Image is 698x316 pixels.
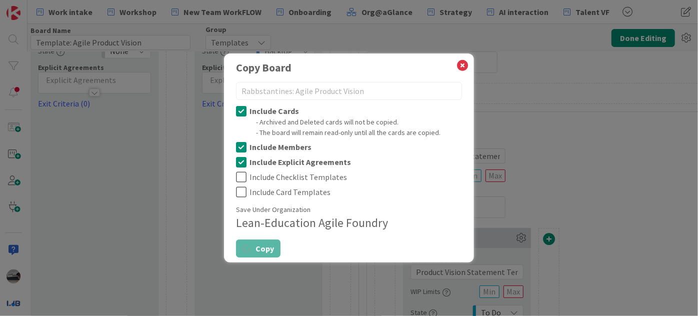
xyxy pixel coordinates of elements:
h1: Copy Board [236,61,462,74]
span: Include Checklist Templates [249,173,347,181]
button: Include Card Templates [236,186,462,198]
textarea: Rabbstantines: Agile Product Vision [236,82,462,100]
div: - The board will remain read-only until all the cards are copied. [256,127,462,138]
button: Include Checklist Templates [236,171,462,183]
span: Include Cards [249,107,299,115]
span: Include Explicit Agreements [249,158,351,166]
div: - Archived and Deleted cards will not be copied. [256,117,462,127]
button: Include Cards [236,105,462,117]
button: Include Explicit Agreements [236,156,462,168]
h4: Lean-Education Agile Foundry [236,216,462,230]
label: Save Under Organization [236,204,310,215]
span: Include Card Templates [249,188,330,196]
button: Include Members [236,141,462,153]
span: Include Members [249,143,311,151]
button: Copy [236,239,280,257]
